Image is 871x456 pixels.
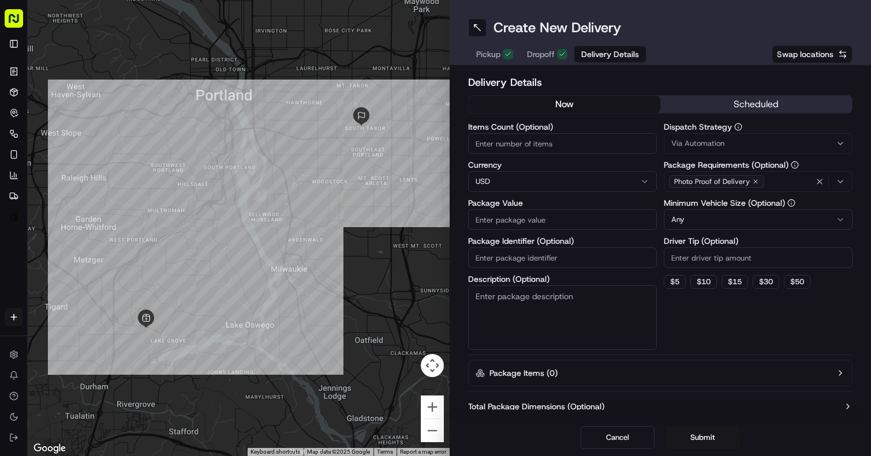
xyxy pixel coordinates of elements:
[468,123,657,131] label: Items Count (Optional)
[468,360,853,386] button: Package Items (0)
[31,441,69,456] img: Google
[24,110,45,131] img: 8571987876998_91fb9ceb93ad5c398215_72.jpg
[469,96,660,113] button: now
[12,199,30,221] img: Wisdom Oko
[722,275,748,289] button: $15
[125,210,129,219] span: •
[421,395,444,419] button: Zoom in
[12,46,210,65] p: Welcome 👋
[307,449,370,455] span: Map data ©2025 Google
[23,179,32,189] img: 1736555255976-a54dd68f-1ca7-489b-9aae-adbdc363a1c4
[468,209,657,230] input: Enter package value
[36,179,123,188] span: Wisdom [PERSON_NAME]
[132,179,155,188] span: [DATE]
[468,74,853,91] h2: Delivery Details
[179,148,210,161] button: See all
[421,419,444,442] button: Zoom out
[468,199,657,207] label: Package Value
[23,258,88,269] span: Knowledge Base
[787,199,795,207] button: Minimum Vehicle Size (Optional)
[196,114,210,127] button: Start new chat
[31,441,69,456] a: Open this area in Google Maps (opens a new window)
[777,48,833,60] span: Swap locations
[690,275,717,289] button: $10
[468,247,657,268] input: Enter package identifier
[125,179,129,188] span: •
[527,48,555,60] span: Dropoff
[12,110,32,131] img: 1736555255976-a54dd68f-1ca7-489b-9aae-adbdc363a1c4
[753,275,779,289] button: $30
[664,199,853,207] label: Minimum Vehicle Size (Optional)
[23,210,32,220] img: 1736555255976-a54dd68f-1ca7-489b-9aae-adbdc363a1c4
[476,48,500,60] span: Pickup
[115,286,140,295] span: Pylon
[377,449,393,455] a: Terms (opens in new tab)
[12,168,30,190] img: Wisdom Oko
[734,123,742,131] button: Dispatch Strategy
[421,354,444,377] button: Map camera controls
[772,45,853,63] button: Swap locations
[251,448,300,456] button: Keyboard shortcuts
[468,133,657,154] input: Enter number of items
[12,259,21,268] div: 📗
[93,253,190,274] a: 💻API Documentation
[581,48,639,60] span: Delivery Details
[581,426,655,449] button: Cancel
[12,12,35,35] img: Nash
[98,259,107,268] div: 💻
[468,275,657,283] label: Description (Optional)
[132,210,155,219] span: [DATE]
[468,401,853,412] button: Total Package Dimensions (Optional)
[52,110,189,122] div: Start new chat
[468,401,604,412] label: Total Package Dimensions (Optional)
[664,237,853,245] label: Driver Tip (Optional)
[109,258,185,269] span: API Documentation
[30,74,208,86] input: Got a question? Start typing here...
[666,426,740,449] button: Submit
[664,247,853,268] input: Enter driver tip amount
[9,212,18,221] img: Shopify logo
[664,161,853,169] label: Package Requirements (Optional)
[660,96,852,113] button: scheduled
[468,237,657,245] label: Package Identifier (Optional)
[494,18,621,37] h1: Create New Delivery
[7,253,93,274] a: 📗Knowledge Base
[468,161,657,169] label: Currency
[489,367,558,379] label: Package Items ( 0 )
[671,138,724,149] span: Via Automation
[400,449,446,455] a: Report a map error
[36,210,123,219] span: Wisdom [PERSON_NAME]
[664,133,853,154] button: Via Automation
[12,150,77,159] div: Past conversations
[664,275,686,289] button: $5
[791,161,799,169] button: Package Requirements (Optional)
[664,171,853,192] button: Photo Proof of Delivery
[664,123,853,131] label: Dispatch Strategy
[81,285,140,295] a: Powered byPylon
[52,122,159,131] div: We're available if you need us!
[784,275,810,289] button: $50
[674,177,750,186] span: Photo Proof of Delivery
